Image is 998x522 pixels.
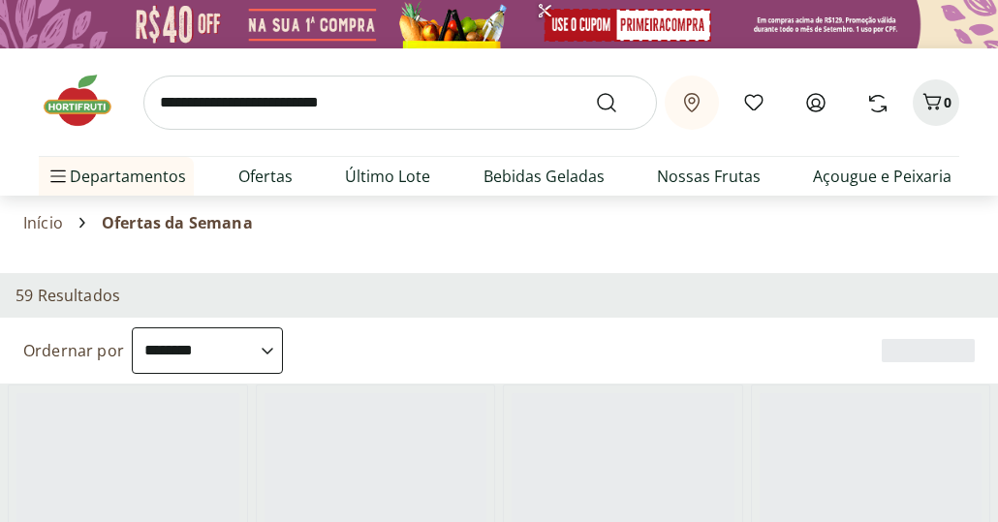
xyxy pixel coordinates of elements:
a: Bebidas Geladas [483,165,605,188]
button: Menu [47,153,70,200]
img: Hortifruti [39,72,136,130]
a: Início [23,214,63,231]
a: Açougue e Peixaria [813,165,951,188]
button: Carrinho [913,79,959,126]
label: Ordernar por [23,340,124,361]
input: search [143,76,657,130]
span: Departamentos [47,153,186,200]
span: 0 [944,93,951,111]
a: Último Lote [345,165,430,188]
h2: 59 Resultados [16,285,120,306]
a: Nossas Frutas [657,165,761,188]
button: Submit Search [595,91,641,114]
span: Ofertas da Semana [102,214,253,231]
a: Ofertas [238,165,293,188]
